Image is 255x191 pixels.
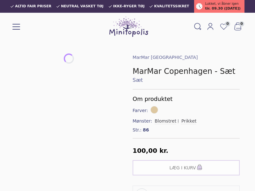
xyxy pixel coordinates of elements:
[113,4,145,8] span: Ikke-ryger tøj
[155,118,176,124] div: Blomstret
[204,21,217,32] a: Mit Minitopolis login
[231,21,245,33] button: 0
[205,6,240,11] span: tir. 09.30 ([DATE])
[133,55,198,60] a: MarMar [GEOGRAPHIC_DATA]
[133,95,240,103] h5: Om produktet
[181,118,197,124] button: Prikket
[133,160,240,175] button: Læg i kurv
[239,21,244,26] span: 0
[133,118,153,124] span: Mønster:
[217,21,231,33] a: 0
[143,127,149,133] span: 86
[155,118,180,124] button: Blomstret|
[170,165,196,171] span: Læg i kurv
[15,4,51,8] span: Altid fair priser
[178,118,179,124] div: |
[133,147,168,154] span: 100,00 kr.
[154,4,189,8] span: Kvalitetssikret
[133,127,142,133] span: Str.:
[225,21,230,26] span: 0
[61,4,104,8] span: Neutral vasket tøj
[205,1,238,6] span: Lukket, vi åbner igen
[109,17,148,37] img: Minitopolis logo
[133,66,240,76] h1: MarMar Copenhagen - Sæt
[133,76,240,84] a: Sæt
[133,107,149,114] span: Farver:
